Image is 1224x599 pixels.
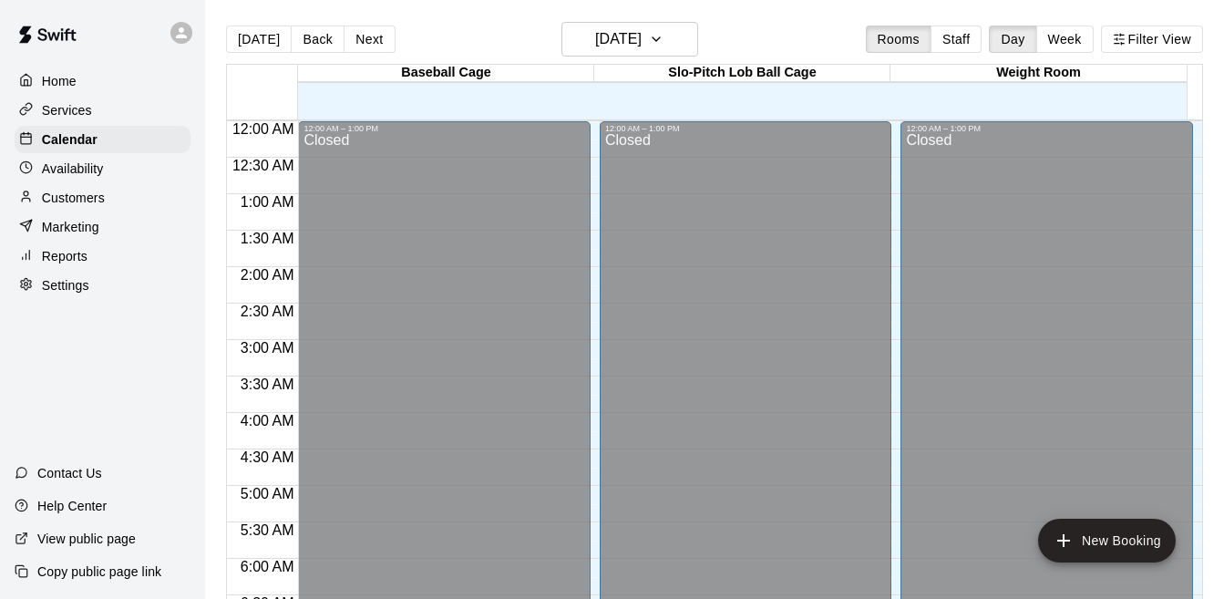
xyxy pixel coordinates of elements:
button: Day [989,26,1036,53]
div: 12:00 AM – 1:00 PM [605,124,887,133]
button: Back [291,26,345,53]
a: Settings [15,272,190,299]
p: Marketing [42,218,99,236]
span: 2:30 AM [236,304,299,319]
span: 3:00 AM [236,340,299,356]
button: add [1038,519,1176,563]
a: Availability [15,155,190,182]
p: Reports [42,247,87,265]
div: Weight Room [890,65,1187,82]
div: 12:00 AM – 1:00 PM [906,124,1188,133]
a: Calendar [15,126,190,153]
a: Home [15,67,190,95]
button: Staff [931,26,982,53]
button: [DATE] [226,26,292,53]
div: 12:00 AM – 1:00 PM [303,124,585,133]
span: 4:00 AM [236,413,299,429]
p: View public page [37,530,136,548]
span: 12:30 AM [228,158,299,173]
p: Home [42,72,77,90]
p: Calendar [42,130,98,149]
a: Services [15,97,190,124]
span: 5:30 AM [236,522,299,538]
button: Rooms [866,26,931,53]
a: Reports [15,243,190,270]
span: 3:30 AM [236,377,299,392]
div: Baseball Cage [298,65,594,82]
p: Copy public page link [37,563,161,581]
p: Settings [42,276,89,294]
p: Customers [42,189,105,207]
button: Next [344,26,395,53]
a: Marketing [15,213,190,241]
div: Slo-Pitch Lob Ball Cage [594,65,890,82]
p: Contact Us [37,464,102,482]
span: 1:30 AM [236,231,299,246]
button: Week [1036,26,1094,53]
span: 5:00 AM [236,486,299,501]
span: 1:00 AM [236,194,299,210]
button: [DATE] [561,22,698,57]
span: 6:00 AM [236,559,299,574]
h6: [DATE] [595,26,642,52]
p: Services [42,101,92,119]
a: Customers [15,184,190,212]
p: Availability [42,160,104,178]
span: 4:30 AM [236,449,299,465]
button: Filter View [1101,26,1203,53]
span: 12:00 AM [228,121,299,137]
span: 2:00 AM [236,267,299,283]
p: Help Center [37,497,107,515]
